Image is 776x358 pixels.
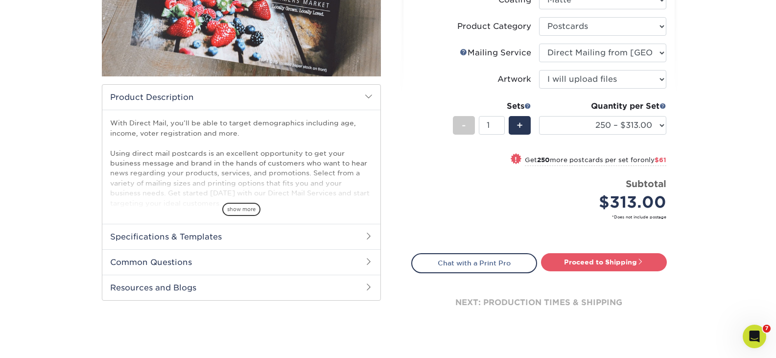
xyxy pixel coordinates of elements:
h2: Common Questions [102,249,380,275]
span: show more [222,203,260,216]
h2: Specifications & Templates [102,224,380,249]
span: ! [515,154,517,165]
small: *Does not include postage [419,214,666,220]
iframe: Intercom live chat [743,325,766,348]
p: With Direct Mail, you’ll be able to target demographics including age, income, voter registration... [110,118,373,208]
div: Sets [453,100,531,112]
span: - [462,118,466,133]
span: 7 [763,325,771,333]
div: Artwork [497,73,531,85]
strong: Subtotal [626,178,666,189]
strong: 250 [537,156,550,164]
div: $313.00 [546,191,666,214]
h2: Resources and Blogs [102,275,380,300]
div: Quantity per Set [539,100,666,112]
small: Get more postcards per set for [525,156,666,166]
a: Chat with a Print Pro [411,253,537,273]
span: + [517,118,523,133]
span: $61 [655,156,666,164]
div: next: production times & shipping [411,273,667,332]
a: Proceed to Shipping [541,253,667,271]
span: only [640,156,666,164]
div: Product Category [457,21,531,32]
div: Mailing Service [460,47,531,59]
h2: Product Description [102,85,380,110]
